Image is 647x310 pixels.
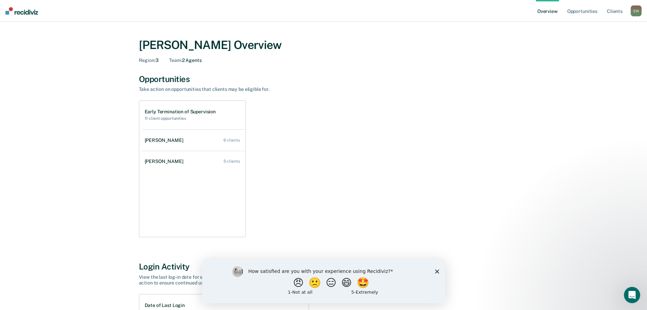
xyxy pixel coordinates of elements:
[145,109,216,115] h1: Early Termination of Supervision
[169,58,201,63] div: 2 Agents
[139,86,377,92] div: Take action on opportunities that clients may be eligible for.
[145,116,216,121] h2: 11 client opportunities
[139,58,159,63] div: 3
[5,7,38,15] img: Recidiviz
[142,131,246,150] a: [PERSON_NAME] 6 clients
[145,159,186,164] div: [PERSON_NAME]
[145,303,185,308] h1: Date of Last Login
[169,58,182,63] span: Team :
[139,38,508,52] div: [PERSON_NAME] Overview
[202,259,445,303] iframe: Survey by Kim from Recidiviz
[624,287,640,303] iframe: Intercom live chat
[223,138,240,143] div: 6 clients
[139,262,508,272] div: Login Activity
[631,5,642,16] div: C H
[139,58,156,63] span: Region :
[223,159,240,164] div: 5 clients
[145,137,186,143] div: [PERSON_NAME]
[139,274,377,286] div: View the last log-in date for each agent. Any agent inactive for over 30 days will be flagged, so...
[631,5,642,16] button: CH
[142,152,246,171] a: [PERSON_NAME] 5 clients
[139,74,508,84] div: Opportunities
